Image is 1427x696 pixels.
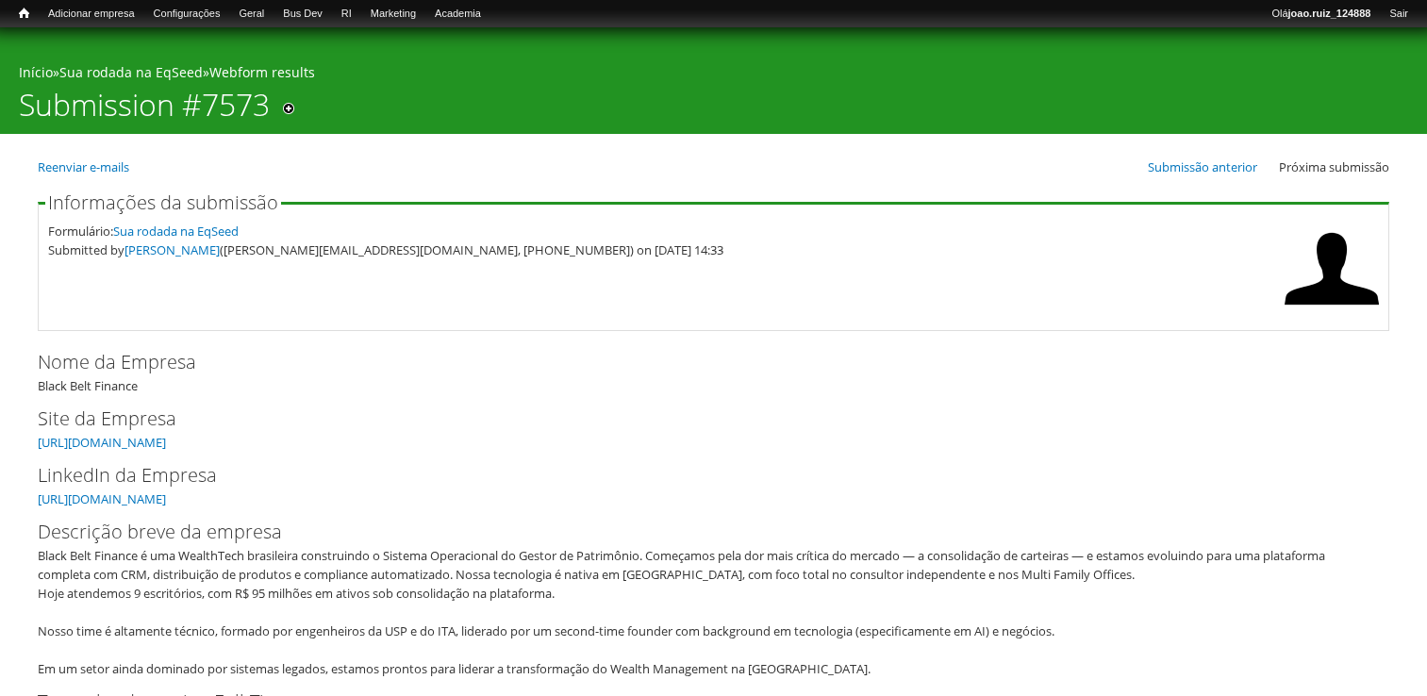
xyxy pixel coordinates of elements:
[38,518,1358,546] label: Descrição breve da empresa
[38,490,166,507] a: [URL][DOMAIN_NAME]
[19,63,1408,87] div: » »
[1285,303,1379,320] a: Ver perfil do usuário.
[19,7,29,20] span: Início
[332,5,361,24] a: RI
[1288,8,1371,19] strong: joao.ruiz_124888
[1262,5,1380,24] a: Olájoao.ruiz_124888
[38,348,1358,376] label: Nome da Empresa
[425,5,490,24] a: Academia
[38,434,166,451] a: [URL][DOMAIN_NAME]
[229,5,274,24] a: Geral
[38,158,129,175] a: Reenviar e-mails
[59,63,203,81] a: Sua rodada na EqSeed
[274,5,332,24] a: Bus Dev
[48,222,1275,240] div: Formulário:
[209,63,315,81] a: Webform results
[38,348,1389,395] div: Black Belt Finance
[19,87,270,134] h1: Submission #7573
[361,5,425,24] a: Marketing
[9,5,39,23] a: Início
[113,223,239,240] a: Sua rodada na EqSeed
[1380,5,1418,24] a: Sair
[38,405,1358,433] label: Site da Empresa
[1148,158,1257,175] a: Submissão anterior
[39,5,144,24] a: Adicionar empresa
[38,461,1358,489] label: LinkedIn da Empresa
[124,241,220,258] a: [PERSON_NAME]
[1285,222,1379,316] img: Foto de Fernando Paes Lopes
[19,63,53,81] a: Início
[1279,158,1389,175] span: Próxima submissão
[144,5,230,24] a: Configurações
[38,546,1377,678] div: Black Belt Finance é uma WealthTech brasileira construindo o Sistema Operacional do Gestor de Pat...
[48,240,1275,259] div: Submitted by ([PERSON_NAME][EMAIL_ADDRESS][DOMAIN_NAME], [PHONE_NUMBER]) on [DATE] 14:33
[45,193,281,212] legend: Informações da submissão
